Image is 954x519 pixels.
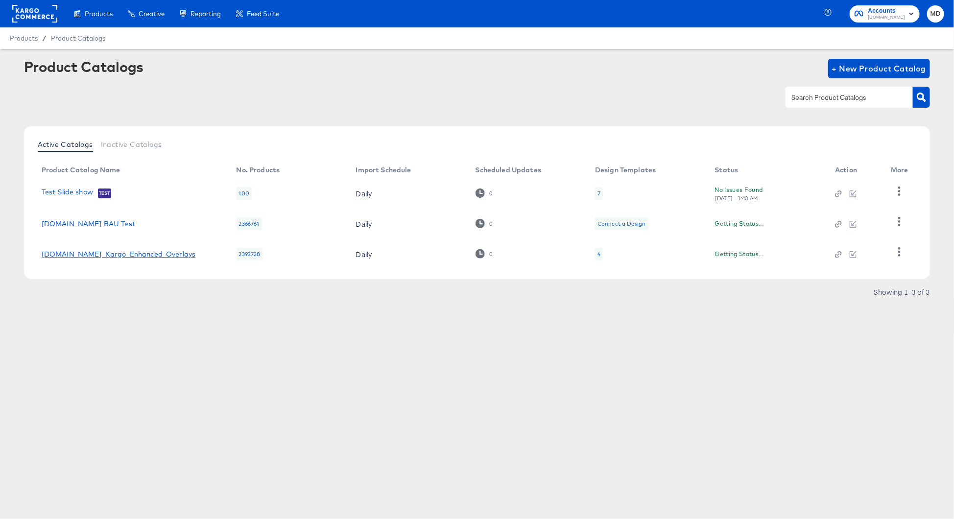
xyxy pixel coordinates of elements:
div: Import Schedule [356,166,411,174]
span: Test [98,189,111,197]
div: Showing 1–3 of 3 [873,288,930,295]
span: MD [931,8,940,20]
div: 0 [489,251,493,258]
div: Product Catalog Name [42,166,120,174]
div: 7 [597,189,600,197]
div: Connect a Design [595,217,648,230]
button: + New Product Catalog [828,59,930,78]
a: Test Slide show [42,188,93,198]
span: Reporting [191,10,221,18]
input: Search Product Catalogs [789,92,894,103]
span: Accounts [868,6,905,16]
a: [DOMAIN_NAME] BAU Test [42,220,135,228]
th: More [883,163,920,178]
td: Daily [348,239,468,269]
button: MD [927,5,944,23]
div: No. Products [237,166,280,174]
div: 0 [476,189,493,198]
div: 2366761 [237,217,262,230]
span: Creative [139,10,165,18]
div: 0 [489,220,493,227]
span: / [38,34,51,42]
button: Accounts[DOMAIN_NAME] [850,5,920,23]
span: Active Catalogs [38,141,93,148]
span: Products [10,34,38,42]
span: Feed Suite [247,10,279,18]
span: [DOMAIN_NAME] [868,14,905,22]
a: [DOMAIN_NAME]_Kargo_Enhanced_Overlays [42,250,196,258]
div: 4 [595,248,603,260]
div: 0 [489,190,493,197]
div: 7 [595,187,603,200]
div: Connect a Design [597,220,645,228]
div: Product Catalogs [24,59,143,74]
div: 4 [597,250,600,258]
div: 0 [476,219,493,228]
td: Daily [348,178,468,209]
a: Product Catalogs [51,34,105,42]
span: + New Product Catalog [832,62,927,75]
div: 100 [237,187,252,200]
span: Inactive Catalogs [101,141,162,148]
div: 2392728 [237,248,263,260]
div: Design Templates [595,166,656,174]
th: Action [827,163,883,178]
div: Scheduled Updates [476,166,542,174]
div: 0 [476,249,493,259]
th: Status [707,163,828,178]
td: Daily [348,209,468,239]
span: Products [85,10,113,18]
